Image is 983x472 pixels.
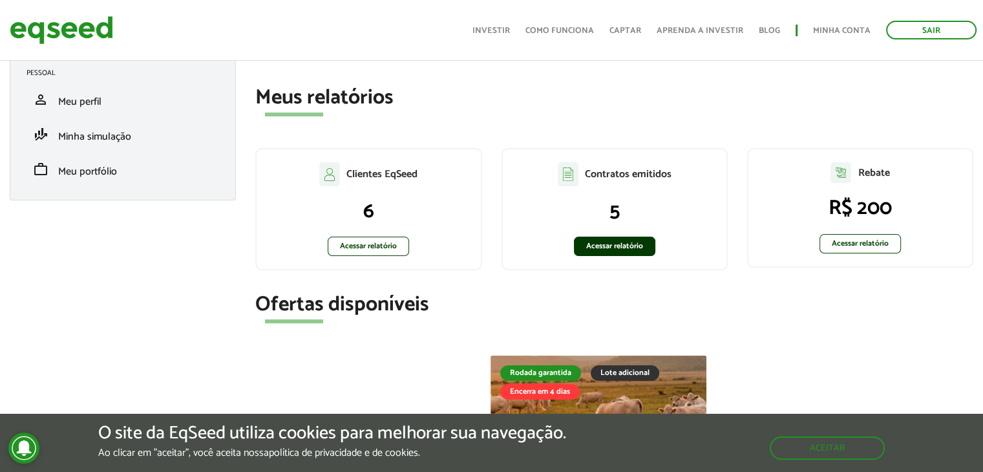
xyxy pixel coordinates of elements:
p: R$ 200 [761,196,959,220]
p: 6 [270,199,467,224]
p: Ao clicar em "aceitar", você aceita nossa . [98,447,566,459]
a: política de privacidade e de cookies [269,448,418,458]
a: Como funciona [525,27,594,35]
span: Meu portfólio [58,163,117,180]
span: finance_mode [33,127,48,142]
a: Investir [472,27,510,35]
p: Clientes EqSeed [346,168,418,180]
li: Meu portfólio [17,152,229,187]
h5: O site da EqSeed utiliza cookies para melhorar sua navegação. [98,424,566,444]
a: Sair [886,21,977,39]
div: Encerra em 4 dias [500,384,580,400]
span: Minha simulação [58,128,131,145]
p: Rebate [858,167,889,179]
p: Contratos emitidos [585,168,671,180]
a: personMeu perfil [26,92,219,107]
button: Aceitar [770,436,885,460]
span: Meu perfil [58,93,101,111]
img: agent-contratos.svg [558,162,578,186]
a: Captar [609,27,641,35]
img: agent-relatorio.svg [830,162,851,183]
a: Minha conta [813,27,871,35]
a: Blog [759,27,780,35]
div: Lote adicional [591,365,659,381]
h2: Ofertas disponíveis [255,294,973,316]
p: 5 [516,199,713,224]
img: EqSeed [10,13,113,47]
a: finance_modeMinha simulação [26,127,219,142]
a: workMeu portfólio [26,162,219,177]
span: work [33,162,48,177]
h2: Pessoal [26,69,229,77]
a: Acessar relatório [574,237,655,256]
h2: Meus relatórios [255,87,973,109]
img: agent-clientes.svg [319,162,340,186]
a: Acessar relatório [819,234,901,253]
a: Acessar relatório [328,237,409,256]
li: Meu perfil [17,82,229,117]
span: person [33,92,48,107]
div: Rodada garantida [500,365,581,381]
a: Aprenda a investir [657,27,743,35]
li: Minha simulação [17,117,229,152]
